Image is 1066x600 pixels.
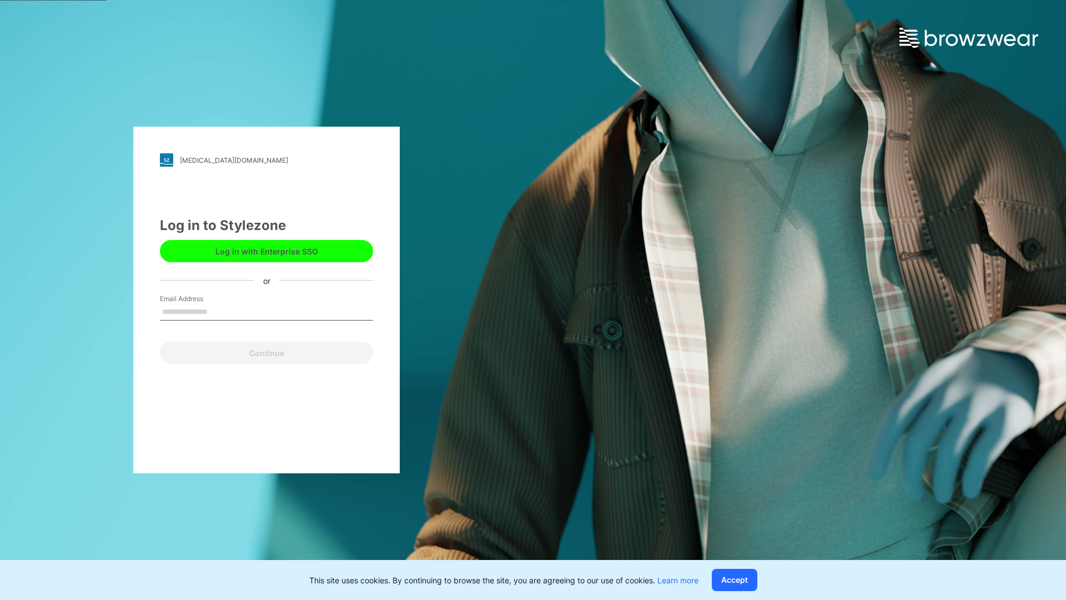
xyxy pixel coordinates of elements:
[160,216,373,236] div: Log in to Stylezone
[160,153,373,167] a: [MEDICAL_DATA][DOMAIN_NAME]
[712,569,757,591] button: Accept
[160,294,238,304] label: Email Address
[160,153,173,167] img: stylezone-logo.562084cfcfab977791bfbf7441f1a819.svg
[254,274,279,286] div: or
[160,240,373,262] button: Log in with Enterprise SSO
[657,576,698,585] a: Learn more
[180,156,288,164] div: [MEDICAL_DATA][DOMAIN_NAME]
[309,574,698,586] p: This site uses cookies. By continuing to browse the site, you are agreeing to our use of cookies.
[899,28,1038,48] img: browzwear-logo.e42bd6dac1945053ebaf764b6aa21510.svg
